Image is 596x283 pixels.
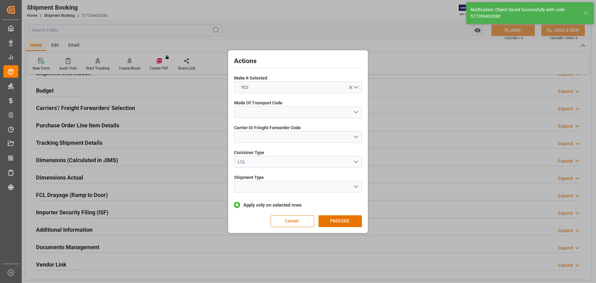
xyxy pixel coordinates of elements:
[471,7,577,20] div: Notification: Object Saved Successfully with code 57726643208d
[234,56,362,66] h2: Actions
[234,174,264,181] span: Shipment Type
[318,215,362,227] button: PROCEED
[238,159,353,165] div: LCL
[234,131,362,143] button: open menu
[234,125,301,131] span: Carrier Or Frieght Forwarder Code
[234,75,267,81] span: Make It Selected
[234,149,264,156] span: Container Type
[234,181,362,193] button: open menu
[234,100,282,106] span: Mode Of Transport Code
[234,156,362,168] button: open menu
[234,201,362,209] label: Apply only on selected rows
[234,81,362,93] button: open menu
[234,106,362,118] button: open menu
[271,215,314,227] button: Cancel
[238,84,251,91] span: YES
